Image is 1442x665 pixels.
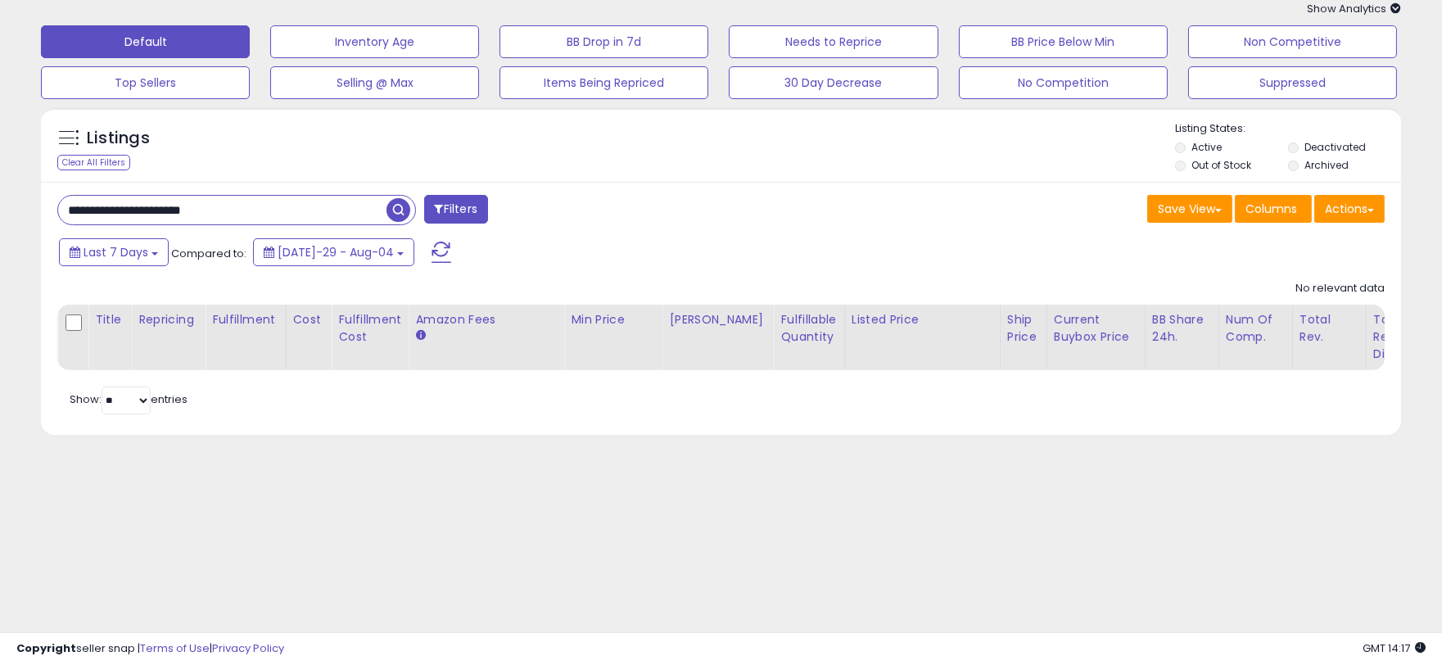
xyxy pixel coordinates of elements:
[500,25,708,58] button: BB Drop in 7d
[1295,281,1385,296] div: No relevant data
[1245,201,1297,217] span: Columns
[1054,311,1138,346] div: Current Buybox Price
[278,244,394,260] span: [DATE]-29 - Aug-04
[1304,140,1366,154] label: Deactivated
[140,640,210,656] a: Terms of Use
[1007,311,1040,346] div: Ship Price
[1226,311,1286,346] div: Num of Comp.
[415,328,425,343] small: Amazon Fees.
[415,311,557,328] div: Amazon Fees
[171,246,246,261] span: Compared to:
[1191,140,1222,154] label: Active
[212,311,278,328] div: Fulfillment
[1363,640,1426,656] span: 2025-08-12 14:17 GMT
[16,641,284,657] div: seller snap | |
[1304,158,1349,172] label: Archived
[1175,121,1401,137] p: Listing States:
[70,391,188,407] span: Show: entries
[84,244,148,260] span: Last 7 Days
[1373,311,1404,363] div: Total Rev. Diff.
[959,25,1168,58] button: BB Price Below Min
[1147,195,1232,223] button: Save View
[1314,195,1385,223] button: Actions
[852,311,993,328] div: Listed Price
[1300,311,1359,346] div: Total Rev.
[1188,25,1397,58] button: Non Competitive
[1188,66,1397,99] button: Suppressed
[959,66,1168,99] button: No Competition
[780,311,837,346] div: Fulfillable Quantity
[1307,1,1401,16] span: Show Analytics
[138,311,198,328] div: Repricing
[59,238,169,266] button: Last 7 Days
[729,66,938,99] button: 30 Day Decrease
[41,66,250,99] button: Top Sellers
[87,127,150,150] h5: Listings
[95,311,124,328] div: Title
[669,311,766,328] div: [PERSON_NAME]
[729,25,938,58] button: Needs to Reprice
[270,66,479,99] button: Selling @ Max
[41,25,250,58] button: Default
[16,640,76,656] strong: Copyright
[1235,195,1312,223] button: Columns
[424,195,488,224] button: Filters
[253,238,414,266] button: [DATE]-29 - Aug-04
[500,66,708,99] button: Items Being Repriced
[1191,158,1251,172] label: Out of Stock
[212,640,284,656] a: Privacy Policy
[57,155,130,170] div: Clear All Filters
[293,311,325,328] div: Cost
[270,25,479,58] button: Inventory Age
[1152,311,1212,346] div: BB Share 24h.
[571,311,655,328] div: Min Price
[338,311,401,346] div: Fulfillment Cost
